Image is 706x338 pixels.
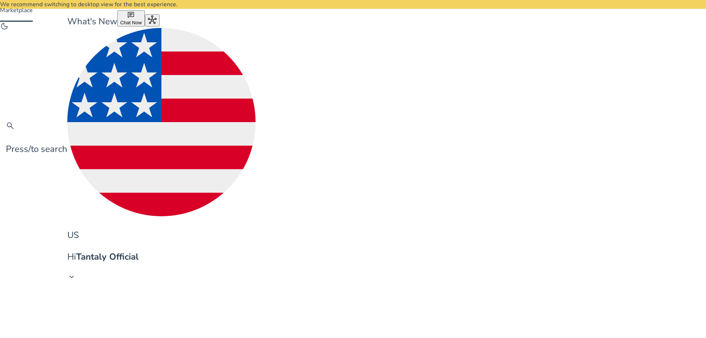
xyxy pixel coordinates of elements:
img: us.svg [67,28,256,216]
span: What's New [67,15,117,27]
button: chatChat Now [117,10,145,26]
span: chat [127,11,135,19]
b: Tantaly Official [76,251,139,263]
button: hub [145,14,160,26]
p: US [67,229,256,242]
span: hub [148,15,157,24]
p: Hi [67,250,256,263]
span: keyboard_arrow_down [67,273,76,281]
span: Chat Now [120,20,142,25]
p: Press to search [6,143,67,156]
